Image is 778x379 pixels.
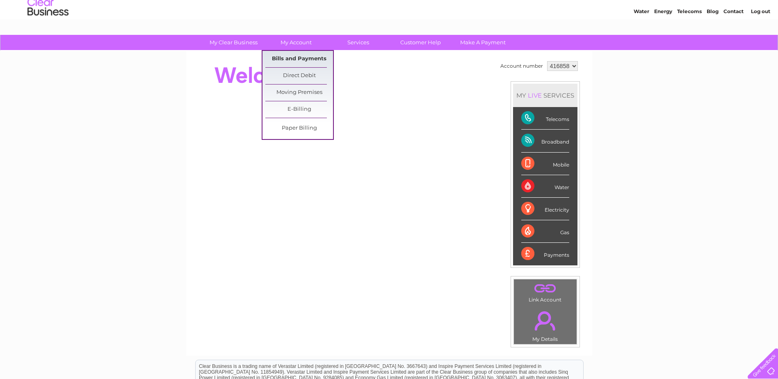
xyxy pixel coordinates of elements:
a: . [516,306,575,335]
div: Electricity [521,198,569,220]
a: Services [324,35,392,50]
a: Blog [707,35,719,41]
a: Direct Debit [265,68,333,84]
div: Broadband [521,130,569,152]
td: Link Account [513,279,577,305]
a: Paper Billing [265,120,333,137]
div: MY SERVICES [513,84,577,107]
a: Bills and Payments [265,51,333,67]
a: Water [634,35,649,41]
a: Telecoms [677,35,702,41]
a: . [516,281,575,296]
a: Energy [654,35,672,41]
a: 0333 014 3131 [623,4,680,14]
a: Customer Help [387,35,454,50]
div: Clear Business is a trading name of Verastar Limited (registered in [GEOGRAPHIC_DATA] No. 3667643... [196,5,583,40]
td: My Details [513,304,577,345]
div: Water [521,175,569,198]
a: E-Billing [265,101,333,118]
img: logo.png [27,21,69,46]
a: My Clear Business [200,35,267,50]
a: Log out [751,35,770,41]
a: My Account [262,35,330,50]
a: Make A Payment [449,35,517,50]
div: Telecoms [521,107,569,130]
div: Gas [521,220,569,243]
a: Moving Premises [265,84,333,101]
a: Contact [723,35,744,41]
div: Mobile [521,153,569,175]
td: Account number [498,59,545,73]
div: Payments [521,243,569,265]
div: LIVE [526,91,543,99]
